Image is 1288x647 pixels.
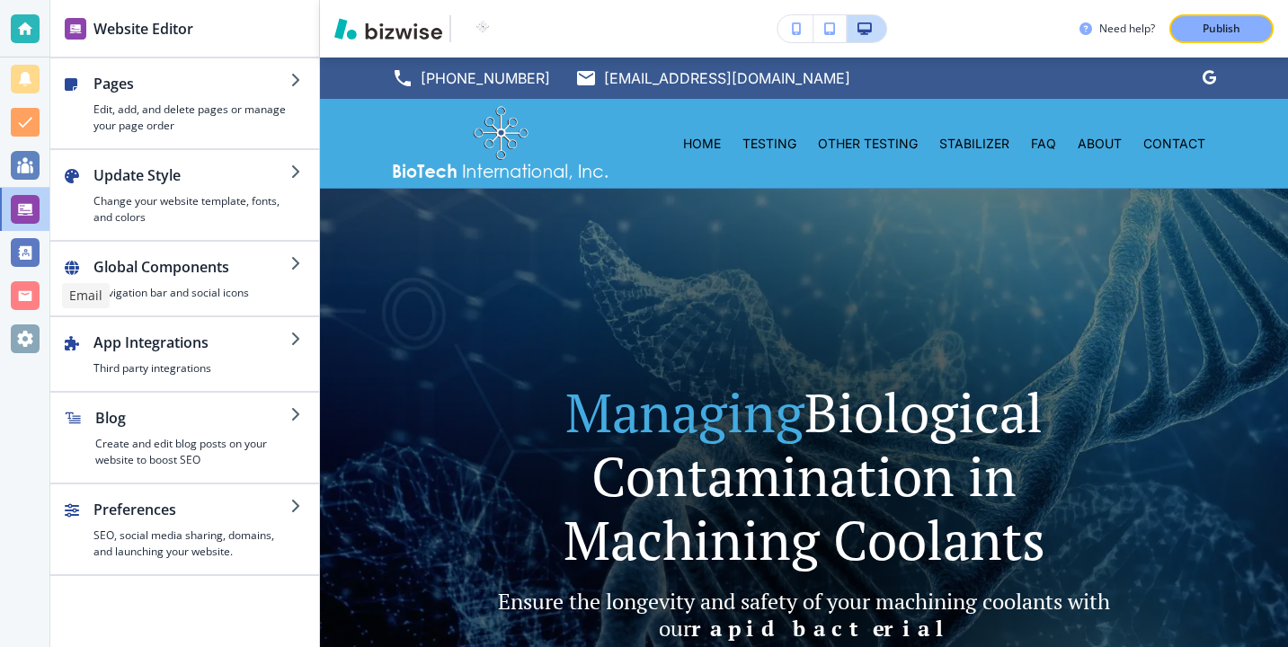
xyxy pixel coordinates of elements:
[50,393,319,483] button: BlogCreate and edit blog posts on your website to boost SEO
[93,256,290,278] h2: Global Components
[93,164,290,186] h2: Update Style
[818,135,918,153] p: OTHER TESTING
[93,527,290,560] h4: SEO, social media sharing, domains, and launching your website.
[93,499,290,520] h2: Preferences
[95,407,290,429] h2: Blog
[69,287,102,305] p: Email
[939,135,1009,153] p: STABILIZER
[65,18,86,40] img: editor icon
[93,73,290,94] h2: Pages
[93,360,290,377] h4: Third party integrations
[50,317,319,391] button: App IntegrationsThird party integrations
[421,65,550,92] p: [PHONE_NUMBER]
[1169,14,1274,43] button: Publish
[93,102,290,134] h4: Edit, add, and delete pages or manage your page order
[742,135,796,153] p: TESTING
[1143,135,1205,153] p: CONTACT
[565,377,804,448] span: Managing
[50,484,319,574] button: PreferencesSEO, social media sharing, domains, and launching your website.
[93,193,290,226] h4: Change your website template, fonts, and colors
[1099,21,1155,37] h3: Need help?
[50,242,319,315] button: Global ComponentsNavigation bar and social icons
[1203,21,1240,37] p: Publish
[93,18,193,40] h2: Website Editor
[1031,135,1056,153] p: FAQ
[334,18,442,40] img: Bizwise Logo
[604,65,850,92] p: [EMAIL_ADDRESS][DOMAIN_NAME]
[458,21,507,38] img: Your Logo
[1078,135,1122,153] p: ABOUT
[93,332,290,353] h2: App Integrations
[50,58,319,148] button: PagesEdit, add, and delete pages or manage your page order
[392,105,608,181] img: BioTech International
[95,436,290,468] h4: Create and edit blog posts on your website to boost SEO
[93,285,290,301] h4: Navigation bar and social icons
[392,65,550,92] a: [PHONE_NUMBER]
[683,135,721,153] p: HOME
[50,150,319,240] button: Update StyleChange your website template, fonts, and colors
[575,65,850,92] a: [EMAIL_ADDRESS][DOMAIN_NAME]
[491,380,1117,572] p: Biological Contamination in Machining Coolants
